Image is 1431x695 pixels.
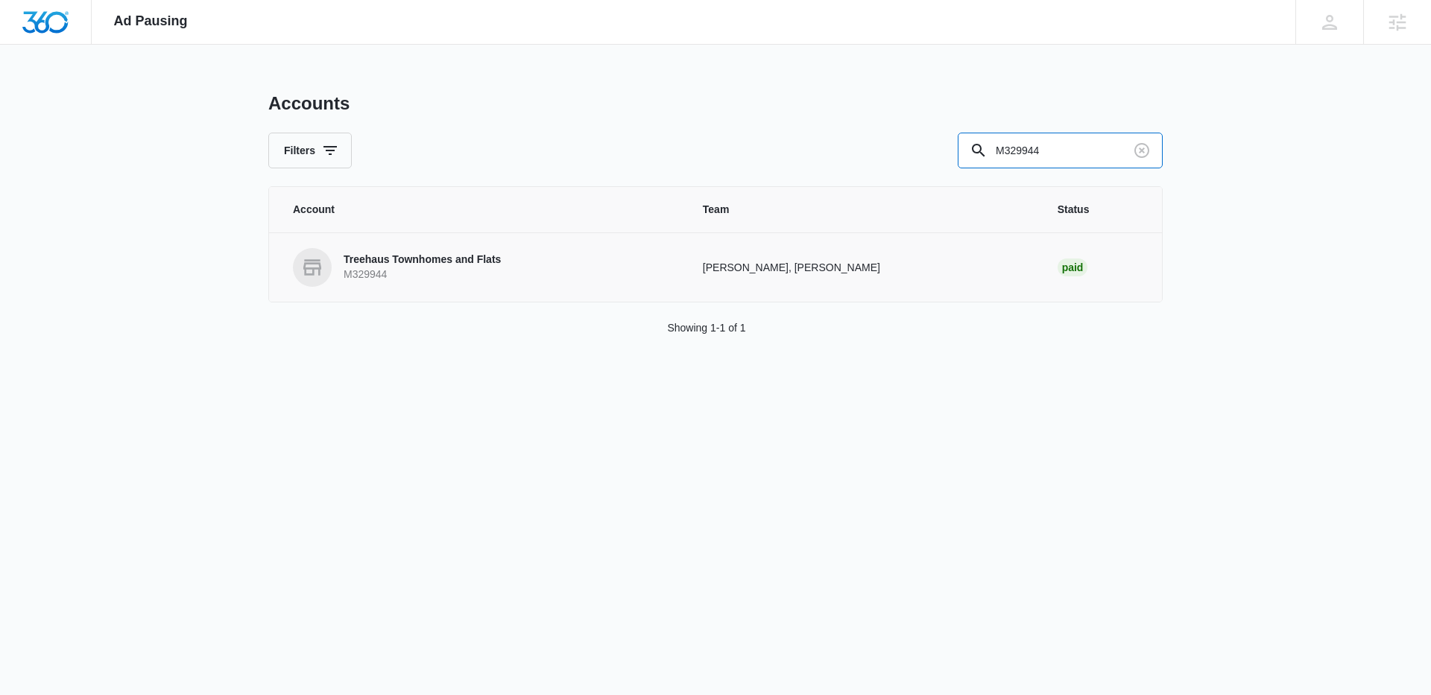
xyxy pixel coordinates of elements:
span: Ad Pausing [114,13,188,29]
p: M329944 [344,267,501,282]
div: Paid [1058,258,1088,276]
button: Filters [268,133,352,168]
button: Clear [1130,139,1154,162]
span: Account [293,202,667,218]
p: [PERSON_NAME], [PERSON_NAME] [703,260,1022,276]
span: Team [703,202,1022,218]
span: Status [1058,202,1138,218]
input: Search By Account Number [958,133,1163,168]
h1: Accounts [268,92,350,115]
p: Treehaus Townhomes and Flats [344,253,501,267]
p: Showing 1-1 of 1 [667,320,745,336]
a: Treehaus Townhomes and FlatsM329944 [293,248,667,287]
